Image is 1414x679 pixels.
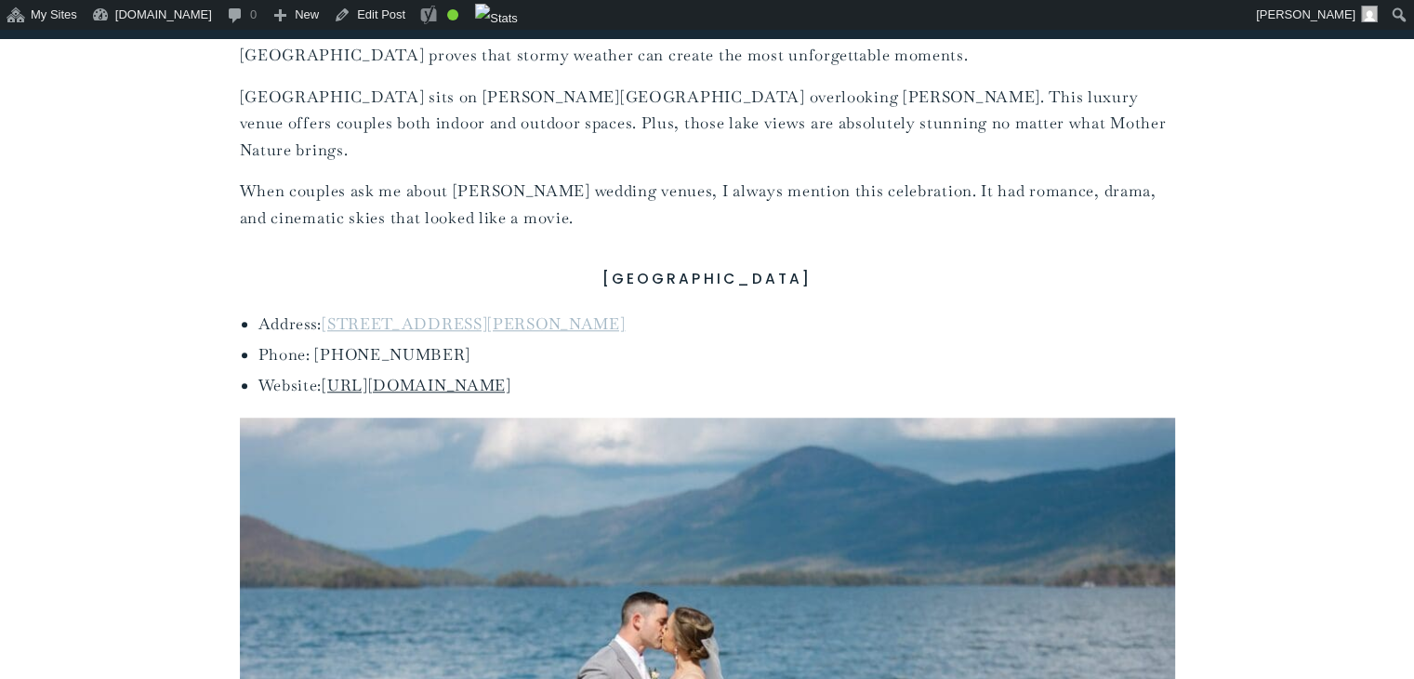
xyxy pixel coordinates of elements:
li: Address: [258,311,1175,338]
img: Views over 48 hours. Click for more Jetpack Stats. [475,4,518,33]
a: [URL][DOMAIN_NAME] [322,375,511,395]
p: Some couples fear rain on their wedding day. [PERSON_NAME] and [PERSON_NAME] embraced it. Their c... [240,16,1175,69]
li: Website: [258,372,1175,399]
div: Good [447,9,458,20]
p: When couples ask me about [PERSON_NAME] wedding venues, I always mention this celebration. It had... [240,178,1175,231]
span: [PERSON_NAME] [1256,7,1355,21]
h3: [GEOGRAPHIC_DATA] [240,266,1175,292]
p: [GEOGRAPHIC_DATA] sits on [PERSON_NAME][GEOGRAPHIC_DATA] overlooking [PERSON_NAME]. This luxury v... [240,84,1175,164]
li: Phone: [PHONE_NUMBER] [258,341,1175,368]
a: [STREET_ADDRESS][PERSON_NAME] [322,313,625,334]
